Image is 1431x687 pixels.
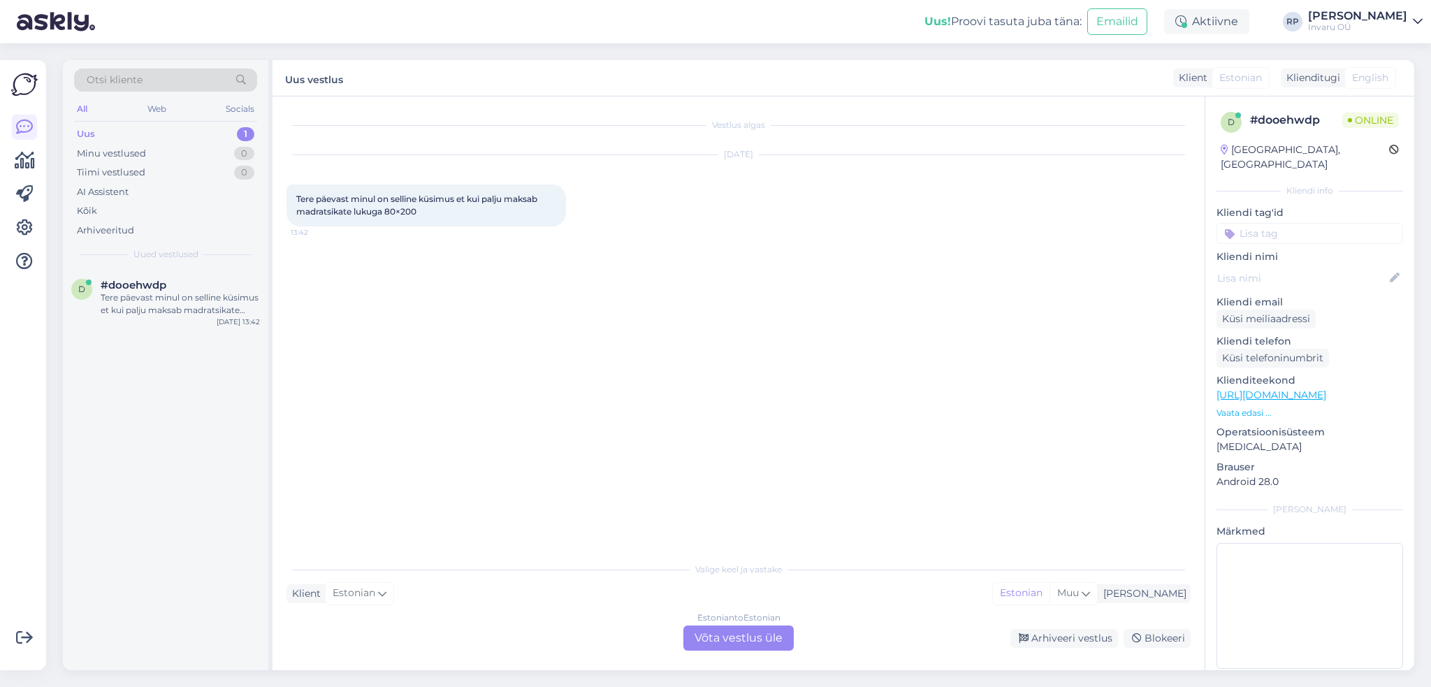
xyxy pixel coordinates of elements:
[286,586,321,601] div: Klient
[1352,71,1388,85] span: English
[223,100,257,118] div: Socials
[1221,143,1389,172] div: [GEOGRAPHIC_DATA], [GEOGRAPHIC_DATA]
[145,100,169,118] div: Web
[1216,250,1403,264] p: Kliendi nimi
[1216,389,1326,401] a: [URL][DOMAIN_NAME]
[1216,205,1403,220] p: Kliendi tag'id
[286,563,1191,576] div: Valige keel ja vastake
[1308,10,1407,22] div: [PERSON_NAME]
[1216,334,1403,349] p: Kliendi telefon
[74,100,90,118] div: All
[1308,10,1423,33] a: [PERSON_NAME]Invaru OÜ
[101,291,260,317] div: Tere päevast minul on selline küsimus et kui palju maksab madratsikate lukuga 80×200
[77,127,95,141] div: Uus
[1219,71,1262,85] span: Estonian
[924,15,951,28] b: Uus!
[1216,295,1403,310] p: Kliendi email
[234,147,254,161] div: 0
[286,119,1191,131] div: Vestlus algas
[1308,22,1407,33] div: Invaru OÜ
[1216,349,1329,368] div: Küsi telefoninumbrit
[1342,113,1399,128] span: Online
[1216,460,1403,475] p: Brauser
[683,625,794,651] div: Võta vestlus üle
[1216,425,1403,440] p: Operatsioonisüsteem
[11,71,38,98] img: Askly Logo
[78,284,85,294] span: d
[1216,440,1403,454] p: [MEDICAL_DATA]
[1216,310,1316,328] div: Küsi meiliaadressi
[77,224,134,238] div: Arhiveeritud
[333,586,375,601] span: Estonian
[1164,9,1249,34] div: Aktiivne
[285,68,343,87] label: Uus vestlus
[1098,586,1186,601] div: [PERSON_NAME]
[1057,586,1079,599] span: Muu
[1173,71,1207,85] div: Klient
[1283,12,1302,31] div: RP
[1124,629,1191,648] div: Blokeeri
[296,194,539,217] span: Tere päevast minul on selline küsimus et kui palju maksab madratsikate lukuga 80×200
[1216,185,1403,197] div: Kliendi info
[1281,71,1340,85] div: Klienditugi
[1228,117,1235,127] span: d
[1217,270,1387,286] input: Lisa nimi
[77,185,129,199] div: AI Assistent
[1216,475,1403,489] p: Android 28.0
[924,13,1082,30] div: Proovi tasuta juba täna:
[1250,112,1342,129] div: # dooehwdp
[217,317,260,327] div: [DATE] 13:42
[77,147,146,161] div: Minu vestlused
[1216,223,1403,244] input: Lisa tag
[87,73,143,87] span: Otsi kliente
[77,166,145,180] div: Tiimi vestlused
[993,583,1049,604] div: Estonian
[1010,629,1118,648] div: Arhiveeri vestlus
[77,204,97,218] div: Kõik
[697,612,780,624] div: Estonian to Estonian
[291,227,343,238] span: 13:42
[1087,8,1147,35] button: Emailid
[133,248,198,261] span: Uued vestlused
[237,127,254,141] div: 1
[1216,503,1403,516] div: [PERSON_NAME]
[1216,407,1403,419] p: Vaata edasi ...
[286,148,1191,161] div: [DATE]
[1216,373,1403,388] p: Klienditeekond
[1216,524,1403,539] p: Märkmed
[234,166,254,180] div: 0
[101,279,166,291] span: #dooehwdp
